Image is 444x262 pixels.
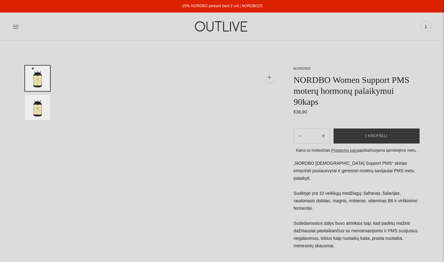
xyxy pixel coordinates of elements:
[420,20,431,33] a: 1
[293,147,419,154] div: Kaina su mokesčiais. apskaičiuojama apmokėjimo metu.
[421,22,430,31] span: 1
[25,66,50,91] button: Translation missing: en.general.accessibility.image_thumbail
[294,128,307,144] button: Add product quantity
[293,67,311,70] a: NORDBO
[25,95,50,120] button: Translation missing: en.general.accessibility.image_thumbail
[365,133,388,139] span: Į krepšelį
[181,4,262,8] a: -25% NORDBO perkant bent 2 vnt | NORDBO25
[334,128,420,144] button: Į krepšelį
[331,148,359,153] a: Pristatymo kaina
[293,74,419,107] h1: NORDBO Women Support PMS moterų hormonų palaikymui 90kaps
[307,131,316,140] input: Product quantity
[317,128,330,144] button: Subtract product quantity
[293,160,419,249] p: „NORDBO [DEMOGRAPHIC_DATA] Support PMS“ skirtas emocinei pusiausvyrai ir geresnei moterų savijaut...
[183,16,261,37] img: OUTLIVE
[293,109,307,114] span: €36,90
